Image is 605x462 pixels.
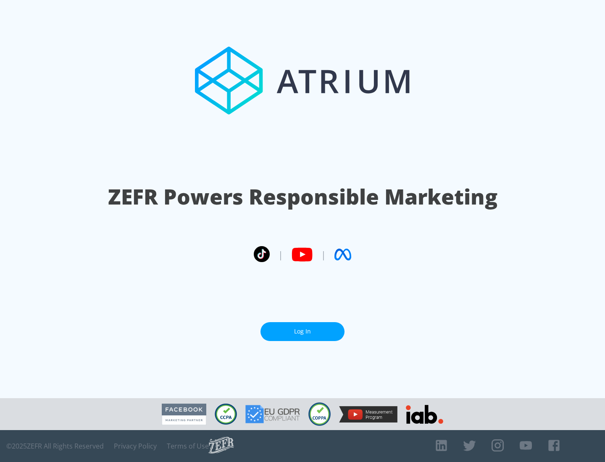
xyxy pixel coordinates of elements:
span: | [278,248,283,261]
a: Privacy Policy [114,442,157,450]
img: Facebook Marketing Partner [162,404,206,425]
img: CCPA Compliant [215,404,237,425]
a: Terms of Use [167,442,209,450]
span: © 2025 ZEFR All Rights Reserved [6,442,104,450]
img: COPPA Compliant [308,402,331,426]
img: GDPR Compliant [245,405,300,423]
a: Log In [260,322,345,341]
img: IAB [406,405,443,424]
span: | [321,248,326,261]
img: YouTube Measurement Program [339,406,397,423]
h1: ZEFR Powers Responsible Marketing [108,182,497,211]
